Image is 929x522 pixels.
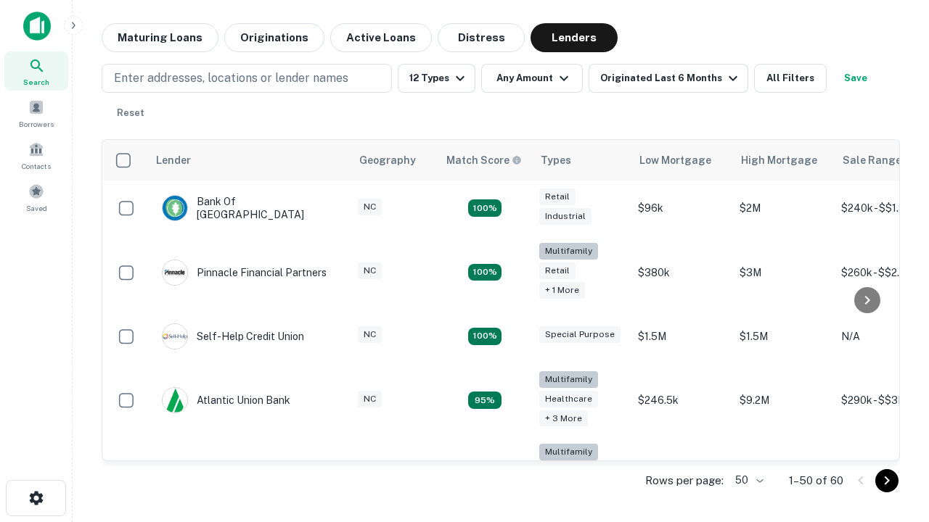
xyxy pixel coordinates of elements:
button: Distress [438,23,525,52]
div: Lender [156,152,191,169]
iframe: Chat Widget [856,406,929,476]
button: Any Amount [481,64,583,93]
div: 50 [729,470,766,491]
td: $1.5M [732,309,834,364]
div: NC [358,326,382,343]
a: Contacts [4,136,68,175]
div: NC [358,391,382,407]
div: Sale Range [843,152,901,169]
button: Go to next page [875,469,899,492]
div: Multifamily [539,243,598,260]
p: Enter addresses, locations or lender names [114,70,348,87]
td: $9.2M [732,364,834,437]
td: $246.5k [631,364,732,437]
a: Borrowers [4,94,68,133]
span: Saved [26,202,47,214]
div: Healthcare [539,391,598,407]
div: The Fidelity Bank [162,460,279,486]
th: High Mortgage [732,140,834,181]
td: $2M [732,181,834,236]
span: Contacts [22,160,51,172]
th: Types [532,140,631,181]
img: capitalize-icon.png [23,12,51,41]
div: Geography [359,152,416,169]
div: Types [541,152,571,169]
div: Industrial [539,208,592,225]
div: Multifamily [539,371,598,388]
div: Matching Properties: 17, hasApolloMatch: undefined [468,264,502,281]
span: Search [23,76,49,88]
a: Search [4,51,68,91]
th: Low Mortgage [631,140,732,181]
button: Maturing Loans [102,23,218,52]
th: Lender [147,140,351,181]
div: Bank Of [GEOGRAPHIC_DATA] [162,195,336,221]
span: Borrowers [19,118,54,130]
div: Retail [539,188,576,205]
div: NC [358,262,382,279]
div: Matching Properties: 9, hasApolloMatch: undefined [468,391,502,409]
th: Geography [351,140,438,181]
img: picture [163,196,187,220]
button: Save your search to get updates of matches that match your search criteria. [832,64,879,93]
p: Rows per page: [645,472,724,489]
button: Reset [107,99,154,128]
p: 1–50 of 60 [789,472,843,489]
img: picture [163,388,187,413]
div: Low Mortgage [639,152,711,169]
div: + 1 more [539,282,585,299]
td: $1.5M [631,309,732,364]
button: Originated Last 6 Months [589,64,748,93]
td: $96k [631,181,732,236]
div: Special Purpose [539,326,621,343]
img: picture [163,324,187,349]
div: NC [358,199,382,215]
div: Atlantic Union Bank [162,387,290,413]
button: Enter addresses, locations or lender names [102,64,392,93]
td: $3.2M [732,436,834,510]
div: Multifamily [539,444,598,460]
img: picture [163,260,187,285]
div: Pinnacle Financial Partners [162,260,327,286]
td: $246k [631,436,732,510]
th: Capitalize uses an advanced AI algorithm to match your search with the best lender. The match sco... [438,140,532,181]
button: Active Loans [330,23,432,52]
td: $380k [631,236,732,309]
a: Saved [4,178,68,217]
td: $3M [732,236,834,309]
button: 12 Types [398,64,475,93]
div: Retail [539,262,576,279]
div: Capitalize uses an advanced AI algorithm to match your search with the best lender. The match sco... [446,152,522,168]
div: Matching Properties: 11, hasApolloMatch: undefined [468,328,502,345]
div: High Mortgage [741,152,817,169]
button: All Filters [754,64,827,93]
div: + 3 more [539,410,588,427]
button: Lenders [531,23,618,52]
div: Matching Properties: 15, hasApolloMatch: undefined [468,199,502,217]
div: Self-help Credit Union [162,323,304,349]
div: Originated Last 6 Months [600,70,742,87]
button: Originations [224,23,324,52]
h6: Match Score [446,152,519,168]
